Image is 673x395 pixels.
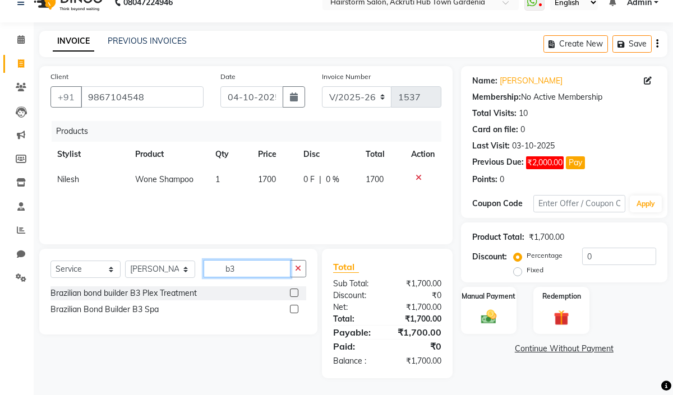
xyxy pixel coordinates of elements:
span: Wone Shampoo [135,174,193,184]
span: 0 F [303,174,315,185]
div: ₹1,700.00 [387,313,449,325]
label: Date [220,72,236,82]
th: Qty [209,142,251,167]
img: _cash.svg [476,308,501,326]
a: PREVIOUS INVOICES [108,36,187,46]
span: Nilesh [57,174,79,184]
div: Card on file: [472,124,518,136]
div: Points: [472,174,497,185]
label: Client [50,72,68,82]
div: Brazilian Bond Builder B3 Spa [50,304,159,315]
div: Discount: [325,290,387,301]
div: Coupon Code [472,198,533,210]
div: 10 [519,108,528,119]
label: Redemption [542,291,581,301]
div: 0 [520,124,525,136]
div: Discount: [472,251,507,263]
label: Percentage [527,250,563,261]
div: ₹1,700.00 [387,326,449,339]
label: Fixed [527,265,543,275]
a: [PERSON_NAME] [500,75,563,87]
div: Payable: [325,326,387,339]
button: Save [612,35,652,53]
span: 0 % [326,174,339,185]
div: Total: [325,313,387,325]
th: Stylist [50,142,128,167]
div: Net: [325,301,387,313]
th: Action [404,142,441,167]
input: Search by Name/Mobile/Email/Code [81,86,204,108]
div: Membership: [472,91,521,103]
div: Total Visits: [472,108,517,119]
img: _gift.svg [549,308,574,327]
div: ₹1,700.00 [529,231,564,243]
label: Invoice Number [322,72,371,82]
div: Last Visit: [472,140,510,152]
div: ₹1,700.00 [387,355,449,367]
div: 03-10-2025 [512,140,555,152]
div: Brazilian bond builder B3 Plex Treatment [50,287,197,299]
div: 0 [500,174,504,185]
label: Manual Payment [462,291,515,301]
div: Balance : [325,355,387,367]
div: ₹0 [387,340,449,353]
div: Name: [472,75,497,87]
span: | [319,174,321,185]
button: Create New [543,35,608,53]
button: Pay [566,156,585,169]
button: Apply [630,196,662,212]
span: 1700 [366,174,384,184]
div: No Active Membership [472,91,656,103]
a: INVOICE [53,31,94,52]
input: Search or Scan [204,260,291,277]
span: 1 [215,174,220,184]
div: Sub Total: [325,278,387,290]
div: ₹1,700.00 [387,301,449,313]
div: Previous Due: [472,156,524,169]
span: 1700 [258,174,276,184]
button: +91 [50,86,82,108]
span: ₹2,000.00 [526,156,564,169]
div: Product Total: [472,231,524,243]
div: ₹0 [387,290,449,301]
div: ₹1,700.00 [387,278,449,290]
th: Product [128,142,209,167]
div: Paid: [325,340,387,353]
th: Total [359,142,404,167]
a: Continue Without Payment [463,343,665,355]
span: Total [333,261,359,273]
div: Products [52,121,450,142]
th: Disc [297,142,359,167]
th: Price [251,142,296,167]
input: Enter Offer / Coupon Code [533,195,625,212]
